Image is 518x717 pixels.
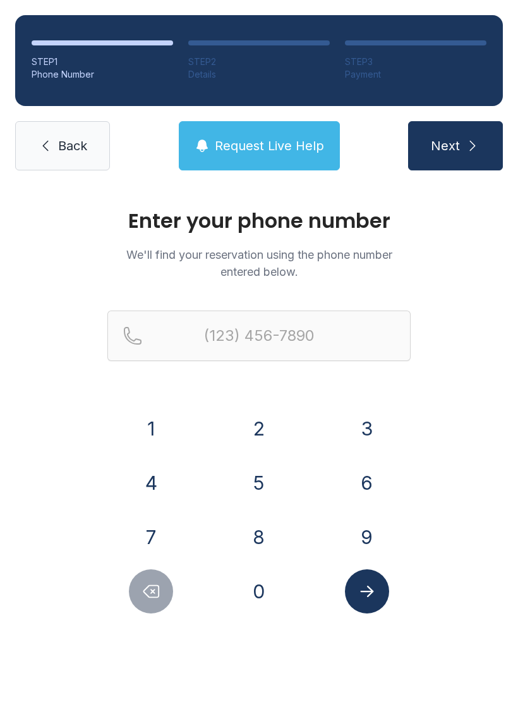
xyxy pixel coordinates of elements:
[32,68,173,81] div: Phone Number
[237,569,281,613] button: 0
[107,211,411,231] h1: Enter your phone number
[129,569,173,613] button: Delete number
[237,406,281,451] button: 2
[237,515,281,559] button: 8
[237,461,281,505] button: 5
[431,137,460,155] span: Next
[107,311,411,361] input: Reservation phone number
[345,515,389,559] button: 9
[215,137,324,155] span: Request Live Help
[345,569,389,613] button: Submit lookup form
[345,56,486,68] div: STEP 3
[129,406,173,451] button: 1
[129,461,173,505] button: 4
[345,461,389,505] button: 6
[32,56,173,68] div: STEP 1
[107,246,411,280] p: We'll find your reservation using the phone number entered below.
[188,56,330,68] div: STEP 2
[58,137,87,155] span: Back
[345,406,389,451] button: 3
[129,515,173,559] button: 7
[188,68,330,81] div: Details
[345,68,486,81] div: Payment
